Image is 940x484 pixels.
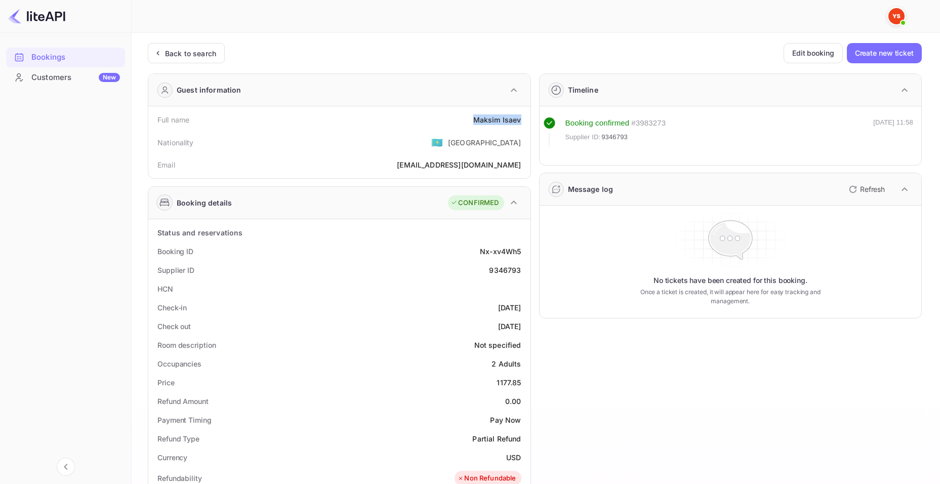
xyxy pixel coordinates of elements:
[157,284,173,294] div: HCN
[99,73,120,82] div: New
[498,321,521,332] div: [DATE]
[498,302,521,313] div: [DATE]
[565,132,601,142] span: Supplier ID:
[506,452,521,463] div: USD
[31,52,120,63] div: Bookings
[847,43,922,63] button: Create new ticket
[157,340,216,350] div: Room description
[31,72,120,84] div: Customers
[157,396,209,407] div: Refund Amount
[480,246,521,257] div: Nx-xv4Wh5
[157,358,201,369] div: Occupancies
[873,117,913,147] div: [DATE] 11:58
[57,458,75,476] button: Collapse navigation
[843,181,889,197] button: Refresh
[601,132,628,142] span: 9346793
[8,8,65,24] img: LiteAPI logo
[157,302,187,313] div: Check-in
[6,48,125,66] a: Bookings
[888,8,905,24] img: Yandex Support
[157,415,212,425] div: Payment Timing
[628,288,833,306] p: Once a ticket is created, it will appear here for easy tracking and management.
[860,184,885,194] p: Refresh
[497,377,521,388] div: 1177.85
[472,433,521,444] div: Partial Refund
[473,114,521,125] div: Maksim Isaev
[6,48,125,67] div: Bookings
[157,452,187,463] div: Currency
[653,275,807,286] p: No tickets have been created for this booking.
[6,68,125,87] a: CustomersNew
[784,43,843,63] button: Edit booking
[451,198,499,208] div: CONFIRMED
[157,137,194,148] div: Nationality
[6,68,125,88] div: CustomersNew
[474,340,521,350] div: Not specified
[431,133,443,151] span: United States
[177,85,241,95] div: Guest information
[157,377,175,388] div: Price
[489,265,521,275] div: 9346793
[568,85,598,95] div: Timeline
[505,396,521,407] div: 0.00
[157,246,193,257] div: Booking ID
[157,433,199,444] div: Refund Type
[565,117,630,129] div: Booking confirmed
[157,227,242,238] div: Status and reservations
[448,137,521,148] div: [GEOGRAPHIC_DATA]
[397,159,521,170] div: [EMAIL_ADDRESS][DOMAIN_NAME]
[157,265,194,275] div: Supplier ID
[568,184,614,194] div: Message log
[165,48,216,59] div: Back to search
[157,114,189,125] div: Full name
[490,415,521,425] div: Pay Now
[492,358,521,369] div: 2 Adults
[631,117,666,129] div: # 3983273
[457,473,516,483] div: Non Refundable
[177,197,232,208] div: Booking details
[157,321,191,332] div: Check out
[157,473,202,483] div: Refundability
[157,159,175,170] div: Email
